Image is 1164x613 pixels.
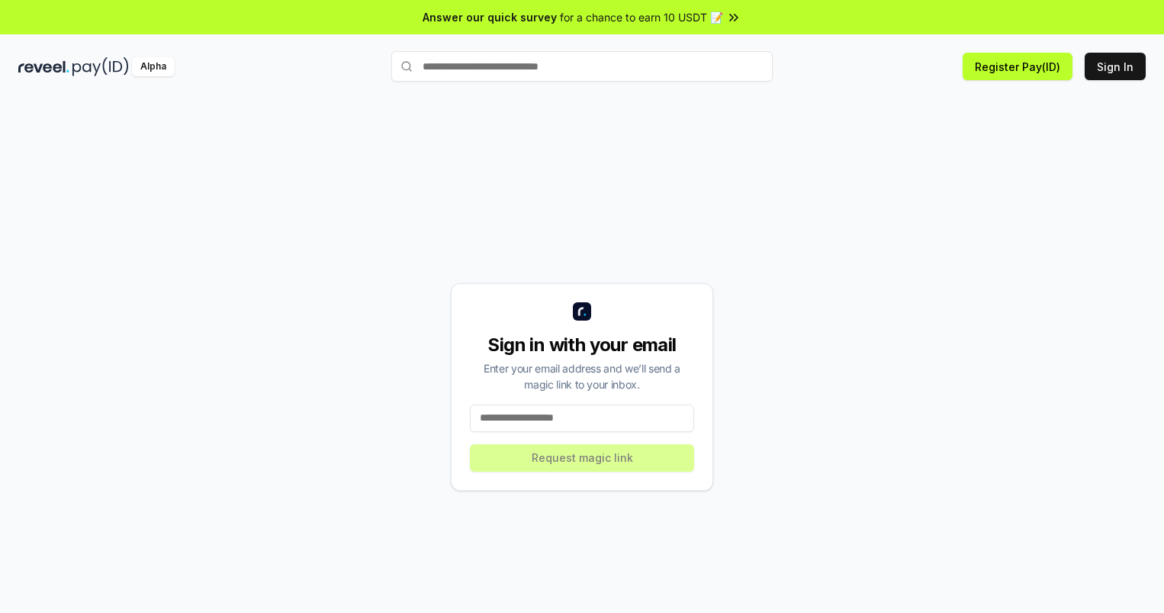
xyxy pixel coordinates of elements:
div: Enter your email address and we’ll send a magic link to your inbox. [470,360,694,392]
img: logo_small [573,302,591,321]
button: Sign In [1085,53,1146,80]
div: Sign in with your email [470,333,694,357]
img: pay_id [72,57,129,76]
span: Answer our quick survey [423,9,557,25]
span: for a chance to earn 10 USDT 📝 [560,9,723,25]
button: Register Pay(ID) [963,53,1072,80]
img: reveel_dark [18,57,69,76]
div: Alpha [132,57,175,76]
